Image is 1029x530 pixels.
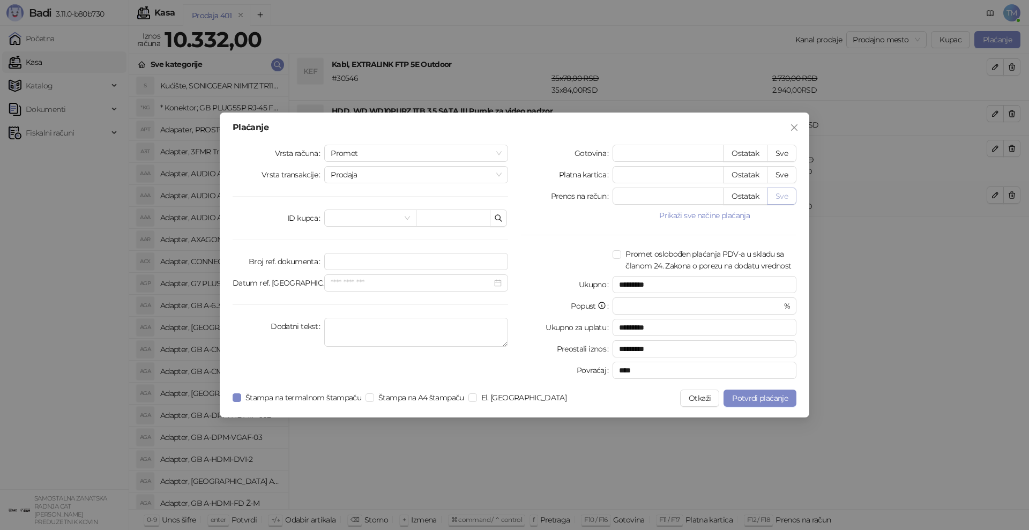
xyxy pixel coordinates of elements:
[767,145,796,162] button: Sve
[287,210,324,227] label: ID kupca
[324,253,508,270] input: Broj ref. dokumenta
[324,318,508,347] textarea: Dodatni tekst
[233,274,324,292] label: Datum ref. dokum.
[546,319,613,336] label: Ukupno za uplatu
[613,209,796,222] button: Prikaži sve načine plaćanja
[331,277,492,289] input: Datum ref. dokum.
[233,123,796,132] div: Plaćanje
[577,362,613,379] label: Povraćaj
[680,390,719,407] button: Otkaži
[477,392,571,404] span: El. [GEOGRAPHIC_DATA]
[271,318,324,335] label: Dodatni tekst
[551,188,613,205] label: Prenos na račun
[571,297,613,315] label: Popust
[767,188,796,205] button: Sve
[723,145,767,162] button: Ostatak
[723,188,767,205] button: Ostatak
[249,253,324,270] label: Broj ref. dokumenta
[724,390,796,407] button: Potvrdi plaćanje
[557,340,613,357] label: Preostali iznos
[241,392,366,404] span: Štampa na termalnom štampaču
[790,123,799,132] span: close
[621,248,796,272] span: Promet oslobođen plaćanja PDV-a u skladu sa članom 24. Zakona o porezu na dodatu vrednost
[262,166,325,183] label: Vrsta transakcije
[786,119,803,136] button: Close
[579,276,613,293] label: Ukupno
[575,145,613,162] label: Gotovina
[331,167,502,183] span: Prodaja
[374,392,468,404] span: Štampa na A4 štampaču
[275,145,325,162] label: Vrsta računa
[619,298,781,314] input: Popust
[331,145,502,161] span: Promet
[786,123,803,132] span: Zatvori
[559,166,613,183] label: Platna kartica
[732,393,788,403] span: Potvrdi plaćanje
[767,166,796,183] button: Sve
[723,166,767,183] button: Ostatak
